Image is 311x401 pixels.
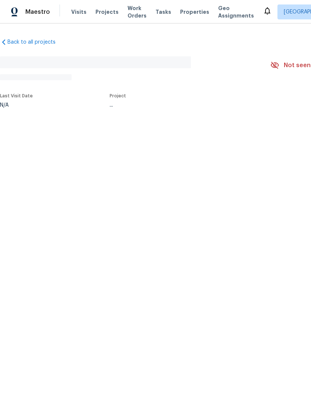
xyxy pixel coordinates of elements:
[218,4,254,19] span: Geo Assignments
[71,8,87,16] span: Visits
[110,103,253,108] div: ...
[110,94,126,98] span: Project
[95,8,119,16] span: Projects
[128,4,147,19] span: Work Orders
[180,8,209,16] span: Properties
[25,8,50,16] span: Maestro
[155,9,171,15] span: Tasks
